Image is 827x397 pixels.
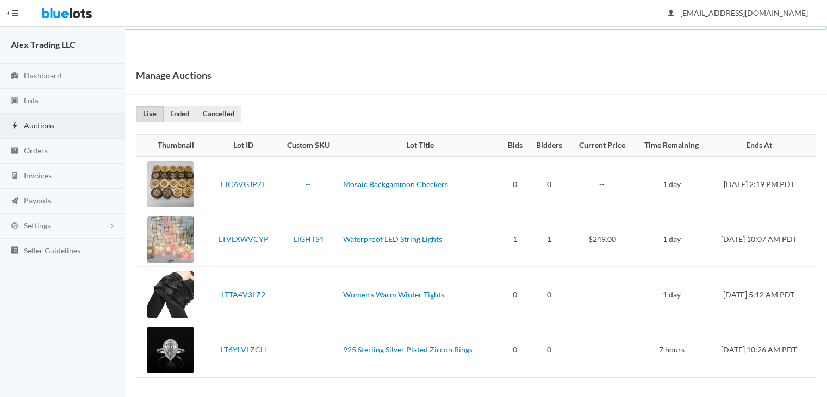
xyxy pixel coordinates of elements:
td: [DATE] 10:07 AM PDT [708,212,816,267]
th: Bids [501,135,529,157]
td: 1 day [635,157,709,212]
ion-icon: cog [9,221,20,232]
ion-icon: calculator [9,171,20,182]
span: Auctions [24,121,54,130]
td: 0 [501,267,529,322]
td: 1 day [635,212,709,267]
th: Lot ID [209,135,278,157]
td: 0 [501,322,529,377]
a: LT6YLVLZCH [221,345,266,354]
td: [DATE] 5:12 AM PDT [708,267,816,322]
td: 1 [529,212,570,267]
a: LTTA4V3LZ2 [221,290,265,299]
td: 7 hours [635,322,709,377]
th: Time Remaining [635,135,709,157]
td: 0 [501,157,529,212]
td: -- [570,322,635,377]
span: Settings [24,221,51,230]
td: 0 [529,322,570,377]
td: 0 [529,267,570,322]
a: Ended [163,106,196,122]
th: Custom SKU [278,135,339,157]
span: Seller Guidelines [24,246,80,255]
a: LTCAVGJP7T [221,179,266,189]
span: Dashboard [24,71,61,80]
a: LTVLXWVCYP [219,234,269,244]
span: Payouts [24,196,51,205]
a: Mosaic Backgammon Checkers [343,179,448,189]
td: -- [570,157,635,212]
span: Lots [24,96,38,105]
td: -- [570,267,635,322]
strong: Alex Trading LLC [11,39,76,49]
td: [DATE] 10:26 AM PDT [708,322,816,377]
a: Women's Warm Winter Tights [343,290,444,299]
a: Live [136,106,164,122]
ion-icon: paper plane [9,196,20,207]
span: Invoices [24,171,52,180]
ion-icon: speedometer [9,71,20,82]
td: 1 [501,212,529,267]
ion-icon: clipboard [9,96,20,107]
a: -- [306,345,311,354]
ion-icon: person [666,9,676,19]
ion-icon: cash [9,146,20,157]
a: Cancelled [196,106,241,122]
a: Waterproof LED String Lights [343,234,442,244]
td: [DATE] 2:19 PM PDT [708,157,816,212]
a: -- [306,290,311,299]
td: $249.00 [570,212,635,267]
td: 1 day [635,267,709,322]
span: Orders [24,146,48,155]
th: Lot Title [339,135,501,157]
span: [EMAIL_ADDRESS][DOMAIN_NAME] [668,8,808,17]
th: Ends At [708,135,816,157]
th: Thumbnail [136,135,209,157]
ion-icon: list box [9,246,20,256]
ion-icon: flash [9,121,20,132]
th: Bidders [529,135,570,157]
td: 0 [529,157,570,212]
a: LIGHTS4 [294,234,324,244]
th: Current Price [570,135,635,157]
a: -- [306,179,311,189]
a: 925 Sterling Silver Plated Zircon Rings [343,345,472,354]
h1: Manage Auctions [136,67,212,83]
